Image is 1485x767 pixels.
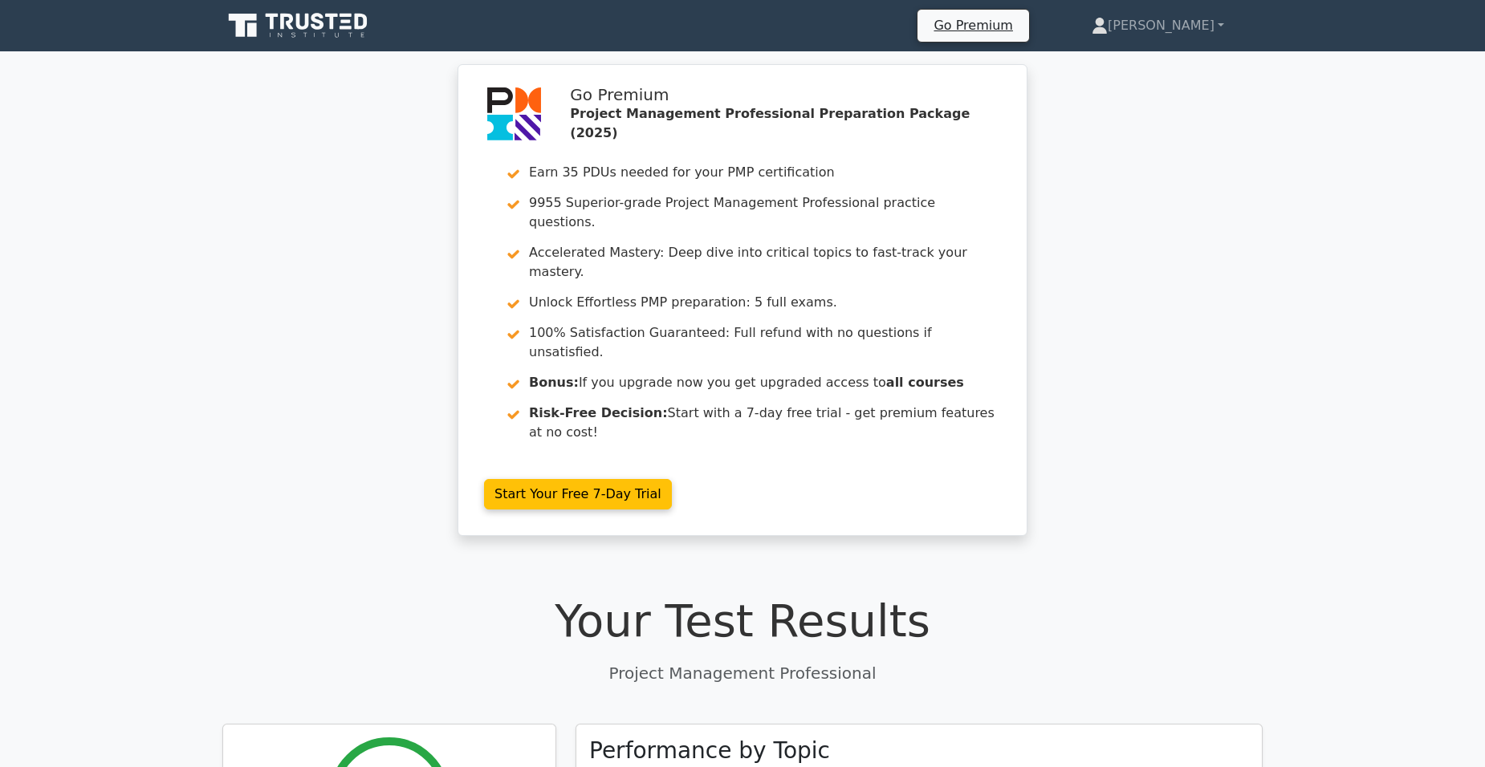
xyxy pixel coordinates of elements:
[222,661,1263,685] p: Project Management Professional
[589,737,830,765] h3: Performance by Topic
[484,479,672,509] a: Start Your Free 7-Day Trial
[1053,10,1263,42] a: [PERSON_NAME]
[222,594,1263,647] h1: Your Test Results
[924,14,1022,36] a: Go Premium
